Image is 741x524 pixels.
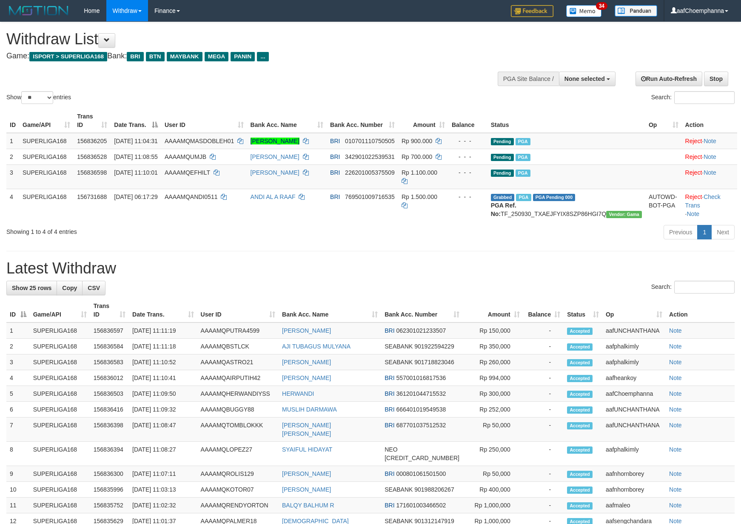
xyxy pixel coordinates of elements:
[30,482,90,498] td: SUPERLIGA168
[602,402,666,417] td: aafUNCHANTHANA
[396,422,446,429] span: Copy 687701037512532 to clipboard
[651,281,735,294] label: Search:
[385,343,413,350] span: SEABANK
[6,281,57,295] a: Show 25 rows
[567,502,593,510] span: Accepted
[615,5,657,17] img: panduan.png
[282,343,351,350] a: AJI TUBAGUS MULYANA
[396,406,446,413] span: Copy 666401019549538 to clipboard
[704,138,716,144] a: Note
[197,322,279,339] td: AAAAMQPUTRA4599
[602,417,666,442] td: aafUNCHANTHANA
[567,446,593,454] span: Accepted
[6,91,71,104] label: Show entries
[279,298,381,322] th: Bank Acc. Name: activate to sort column ascending
[6,133,19,149] td: 1
[452,193,484,201] div: - - -
[6,402,30,417] td: 6
[129,322,197,339] td: [DATE] 11:11:19
[567,487,593,494] span: Accepted
[669,359,682,366] a: Note
[30,370,90,386] td: SUPERLIGA168
[6,260,735,277] h1: Latest Withdraw
[30,402,90,417] td: SUPERLIGA168
[385,422,394,429] span: BRI
[6,370,30,386] td: 4
[398,109,448,133] th: Amount: activate to sort column ascending
[385,359,413,366] span: SEABANK
[666,298,735,322] th: Action
[165,138,234,144] span: AAAAMQMASDOBLEH01
[6,498,30,513] td: 11
[6,354,30,370] td: 3
[247,109,327,133] th: Bank Acc. Name: activate to sort column ascending
[165,169,210,176] span: AAAAMQEFHILT
[197,466,279,482] td: AAAAMQROLIS129
[282,502,334,509] a: BALQY BALHUM R
[651,91,735,104] label: Search:
[282,446,332,453] a: SYAIFUL HIDAYAT
[251,138,299,144] a: [PERSON_NAME]
[114,138,157,144] span: [DATE] 11:04:31
[396,502,446,509] span: Copy 171601003466502 to clipboard
[90,370,129,386] td: 156836012
[6,31,485,48] h1: Withdraw List
[197,370,279,386] td: AAAAMQAIRPUTIH42
[167,52,202,61] span: MAYBANK
[523,370,564,386] td: -
[90,442,129,466] td: 156836394
[669,406,682,413] a: Note
[523,386,564,402] td: -
[385,406,394,413] span: BRI
[6,466,30,482] td: 9
[330,138,340,144] span: BRI
[90,386,129,402] td: 156836503
[6,442,30,466] td: 8
[463,442,523,466] td: Rp 250,000
[463,386,523,402] td: Rp 300,000
[567,359,593,366] span: Accepted
[498,72,559,86] div: PGA Site Balance /
[30,322,90,339] td: SUPERLIGA168
[345,169,395,176] span: Copy 226201005375509 to clipboard
[29,52,107,61] span: ISPORT > SUPERLIGA168
[523,442,564,466] td: -
[564,298,602,322] th: Status: activate to sort column ascending
[559,72,616,86] button: None selected
[129,498,197,513] td: [DATE] 11:02:32
[282,327,331,334] a: [PERSON_NAME]
[205,52,229,61] span: MEGA
[452,168,484,177] div: - - -
[385,486,413,493] span: SEABANK
[596,2,607,10] span: 34
[602,466,666,482] td: aafnhornborey
[385,455,459,461] span: Copy 5859459223534313 to clipboard
[463,354,523,370] td: Rp 260,000
[77,169,107,176] span: 156836598
[645,189,682,222] td: AUTOWD-BOT-PGA
[30,417,90,442] td: SUPERLIGA168
[197,498,279,513] td: AAAAMQRENDYORTON
[606,211,642,218] span: Vendor URL: https://trx31.1velocity.biz
[602,370,666,386] td: aafheankoy
[62,285,77,291] span: Copy
[345,138,395,144] span: Copy 010701110750505 to clipboard
[385,327,394,334] span: BRI
[19,109,74,133] th: Game/API: activate to sort column ascending
[385,390,394,397] span: BRI
[704,153,716,160] a: Note
[463,339,523,354] td: Rp 350,000
[21,91,53,104] select: Showentries
[90,482,129,498] td: 156835996
[491,154,514,161] span: Pending
[90,417,129,442] td: 156836398
[523,417,564,442] td: -
[90,466,129,482] td: 156836300
[90,339,129,354] td: 156836584
[602,339,666,354] td: aafphalkimly
[523,298,564,322] th: Balance: activate to sort column ascending
[114,153,157,160] span: [DATE] 11:08:55
[6,4,71,17] img: MOTION_logo.png
[463,417,523,442] td: Rp 50,000
[487,189,645,222] td: TF_250930_TXAEJFYIX8SZP86HGI7Q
